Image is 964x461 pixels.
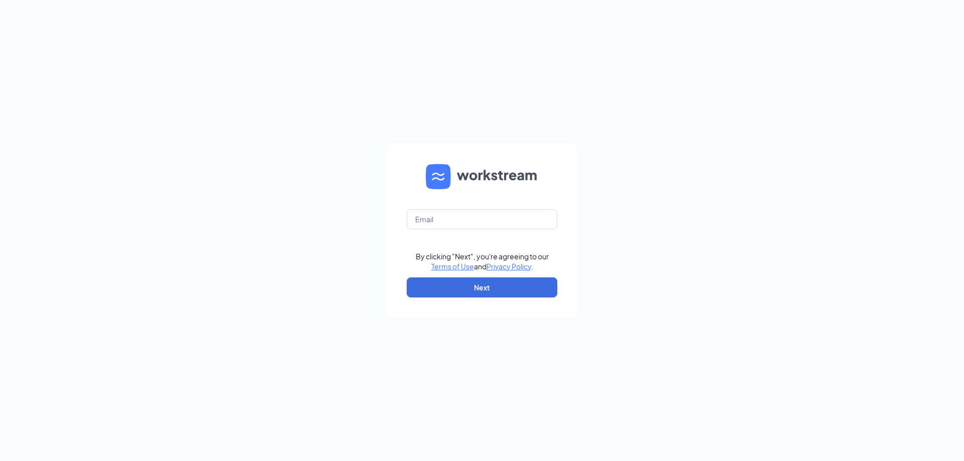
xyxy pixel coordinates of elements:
div: By clicking "Next", you're agreeing to our and . [416,251,549,271]
button: Next [407,277,557,297]
a: Terms of Use [431,262,474,271]
img: WS logo and Workstream text [426,164,538,189]
input: Email [407,209,557,229]
a: Privacy Policy [487,262,531,271]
